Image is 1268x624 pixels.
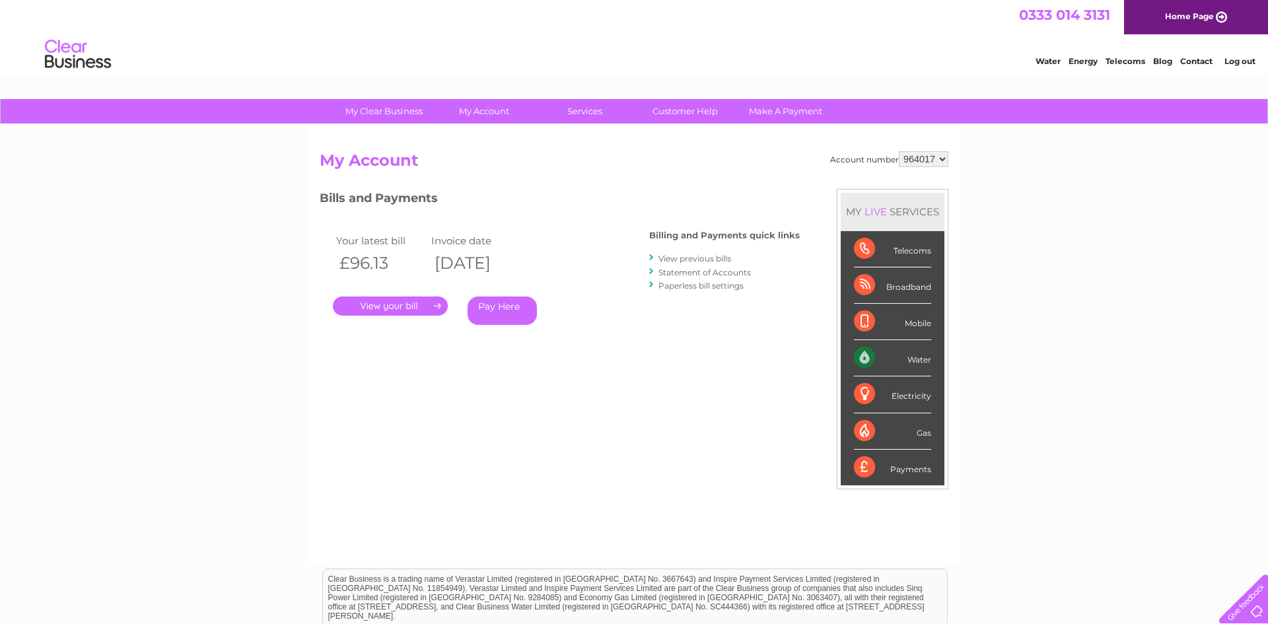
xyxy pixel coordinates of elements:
[658,254,731,263] a: View previous bills
[1069,56,1098,66] a: Energy
[854,231,931,267] div: Telecoms
[830,151,948,167] div: Account number
[44,34,112,75] img: logo.png
[854,304,931,340] div: Mobile
[631,99,740,123] a: Customer Help
[320,189,800,212] h3: Bills and Payments
[854,376,931,413] div: Electricity
[1153,56,1172,66] a: Blog
[333,250,428,277] th: £96.13
[658,267,751,277] a: Statement of Accounts
[854,413,931,450] div: Gas
[1180,56,1213,66] a: Contact
[468,296,537,325] a: Pay Here
[862,205,890,218] div: LIVE
[320,151,948,176] h2: My Account
[649,230,800,240] h4: Billing and Payments quick links
[854,267,931,304] div: Broadband
[854,450,931,485] div: Payments
[323,7,947,64] div: Clear Business is a trading name of Verastar Limited (registered in [GEOGRAPHIC_DATA] No. 3667643...
[1019,7,1110,23] a: 0333 014 3131
[841,193,944,230] div: MY SERVICES
[428,250,523,277] th: [DATE]
[530,99,639,123] a: Services
[333,232,428,250] td: Your latest bill
[330,99,439,123] a: My Clear Business
[854,340,931,376] div: Water
[430,99,539,123] a: My Account
[658,281,744,291] a: Paperless bill settings
[1224,56,1255,66] a: Log out
[1036,56,1061,66] a: Water
[428,232,523,250] td: Invoice date
[333,296,448,316] a: .
[731,99,840,123] a: Make A Payment
[1106,56,1145,66] a: Telecoms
